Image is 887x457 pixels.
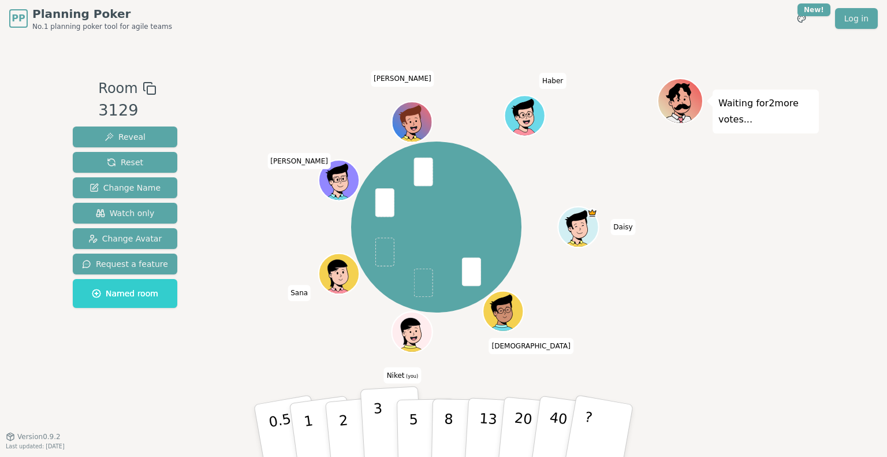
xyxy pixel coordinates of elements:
[88,233,162,244] span: Change Avatar
[12,12,25,25] span: PP
[73,228,177,249] button: Change Avatar
[405,374,419,379] span: (you)
[96,207,155,219] span: Watch only
[489,338,573,354] span: Click to change your name
[107,157,143,168] span: Reset
[393,313,431,351] button: Click to change your avatar
[73,127,177,147] button: Reveal
[92,288,158,299] span: Named room
[384,367,421,384] span: Click to change your name
[6,443,65,449] span: Last updated: [DATE]
[73,152,177,173] button: Reset
[9,6,172,31] a: PPPlanning PokerNo.1 planning poker tool for agile teams
[791,8,812,29] button: New!
[98,78,137,99] span: Room
[288,285,311,302] span: Click to change your name
[587,208,598,218] span: Daisy is the host
[267,153,331,169] span: Click to change your name
[32,22,172,31] span: No.1 planning poker tool for agile teams
[73,279,177,308] button: Named room
[73,177,177,198] button: Change Name
[90,182,161,194] span: Change Name
[6,432,61,441] button: Version0.9.2
[539,73,566,90] span: Click to change your name
[17,432,61,441] span: Version 0.9.2
[82,258,168,270] span: Request a feature
[32,6,172,22] span: Planning Poker
[797,3,830,16] div: New!
[98,99,156,122] div: 3129
[105,131,146,143] span: Reveal
[718,95,813,128] p: Waiting for 2 more votes...
[73,254,177,274] button: Request a feature
[835,8,878,29] a: Log in
[371,71,434,87] span: Click to change your name
[73,203,177,224] button: Watch only
[610,219,635,235] span: Click to change your name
